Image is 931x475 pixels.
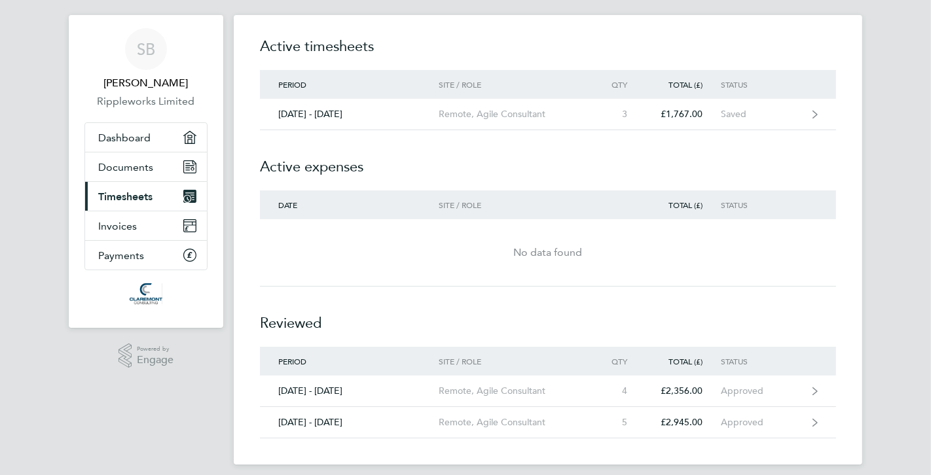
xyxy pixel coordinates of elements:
[278,356,306,366] span: Period
[721,357,801,366] div: Status
[439,200,589,209] div: Site / Role
[439,357,589,366] div: Site / Role
[260,417,439,428] div: [DATE] - [DATE]
[84,28,208,91] a: SB[PERSON_NAME]
[260,376,836,407] a: [DATE] - [DATE]Remote, Agile Consultant4£2,356.00Approved
[137,355,173,366] span: Engage
[646,80,721,89] div: Total (£)
[85,152,207,181] a: Documents
[84,283,208,304] a: Go to home page
[439,80,589,89] div: Site / Role
[84,94,208,109] a: Rippleworks Limited
[589,417,646,428] div: 5
[260,407,836,438] a: [DATE] - [DATE]Remote, Agile Consultant5£2,945.00Approved
[278,79,306,90] span: Period
[85,182,207,211] a: Timesheets
[721,385,801,396] div: Approved
[646,357,721,366] div: Total (£)
[260,130,836,190] h2: Active expenses
[646,417,721,428] div: £2,945.00
[260,36,836,70] h2: Active timesheets
[85,241,207,270] a: Payments
[646,109,721,120] div: £1,767.00
[260,245,836,260] div: No data found
[589,357,646,366] div: Qty
[98,190,153,203] span: Timesheets
[130,283,162,304] img: claremontconsulting1-logo-retina.png
[439,385,589,396] div: Remote, Agile Consultant
[85,123,207,152] a: Dashboard
[85,211,207,240] a: Invoices
[589,80,646,89] div: Qty
[84,75,208,91] span: Simon Burdett
[260,200,439,209] div: Date
[589,109,646,120] div: 3
[439,417,589,428] div: Remote, Agile Consultant
[98,220,137,232] span: Invoices
[721,417,801,428] div: Approved
[260,99,836,130] a: [DATE] - [DATE]Remote, Agile Consultant3£1,767.00Saved
[646,385,721,396] div: £2,356.00
[119,343,174,368] a: Powered byEngage
[439,109,589,120] div: Remote, Agile Consultant
[721,109,801,120] div: Saved
[137,41,155,58] span: SB
[721,80,801,89] div: Status
[260,385,439,396] div: [DATE] - [DATE]
[721,200,801,209] div: Status
[260,287,836,347] h2: Reviewed
[589,385,646,396] div: 4
[69,15,223,328] nav: Main navigation
[98,132,151,144] span: Dashboard
[98,161,153,173] span: Documents
[137,343,173,355] span: Powered by
[98,249,144,262] span: Payments
[260,109,439,120] div: [DATE] - [DATE]
[646,200,721,209] div: Total (£)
